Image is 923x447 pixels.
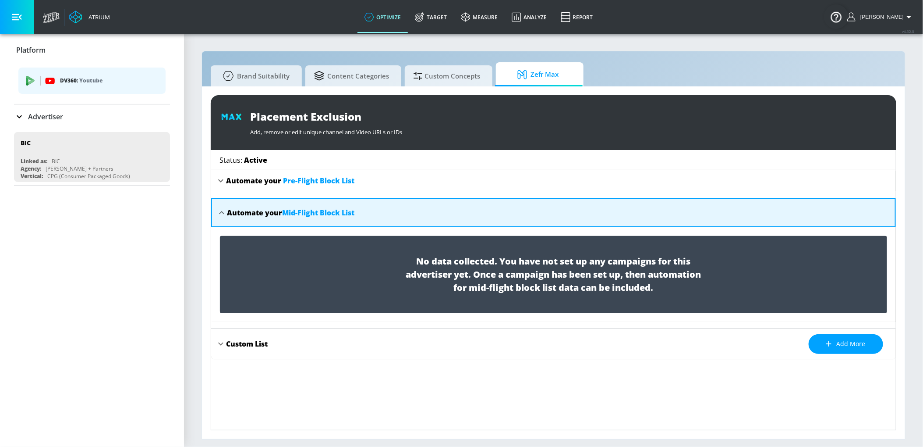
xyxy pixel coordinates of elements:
[227,208,354,218] div: Automate your
[226,339,268,349] div: Custom List
[314,65,389,86] span: Content Categories
[16,45,46,55] p: Platform
[14,132,170,182] div: BICLinked as:BICAgency:[PERSON_NAME] + PartnersVertical:CPG (Consumer Packaged Goods)
[21,157,47,165] div: Linked as:
[357,1,408,33] a: optimize
[211,329,896,359] div: Custom ListAdd more
[902,29,914,34] span: v 4.32.0
[454,1,505,33] a: measure
[824,4,849,29] button: Open Resource Center
[211,170,896,191] div: Automate your Pre-Flight Block List
[847,12,914,22] button: [PERSON_NAME]
[14,104,170,129] div: Advertiser
[250,124,886,136] div: Add, remove or edit unique channel and Video URLs or IDs
[219,65,290,86] span: Brand Suitability
[282,208,354,218] span: Mid-Flight Block List
[18,68,166,94] div: DV360: Youtube
[250,109,886,124] div: Placement Exclusion
[211,198,896,227] div: Automate yourMid-Flight Block List
[408,1,454,33] a: Target
[809,334,883,354] button: Add more
[226,176,354,186] div: Automate your
[52,157,60,165] div: BIC
[400,255,707,294] span: No data collected. You have not set up any campaigns for this advertiser yet. Once a campaign has...
[79,76,103,85] p: Youtube
[69,11,110,24] a: Atrium
[857,14,904,20] span: login as: veronica.hernandez@zefr.com
[554,1,600,33] a: Report
[21,172,43,180] div: Vertical:
[21,165,41,172] div: Agency:
[505,1,554,33] a: Analyze
[826,339,866,350] span: Add more
[505,64,571,85] span: Zefr Max
[414,65,480,86] span: Custom Concepts
[18,64,166,100] ul: list of platforms
[283,176,354,186] span: Pre-Flight Block List
[28,112,63,122] p: Advertiser
[21,139,31,147] div: BIC
[14,38,170,62] div: Platform
[14,62,170,104] div: Platform
[46,165,113,172] div: [PERSON_NAME] + Partners
[47,172,130,180] div: CPG (Consumer Packaged Goods)
[244,155,267,165] span: Active
[85,13,110,21] div: Atrium
[60,76,159,86] p: DV360:
[219,155,267,165] div: Status:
